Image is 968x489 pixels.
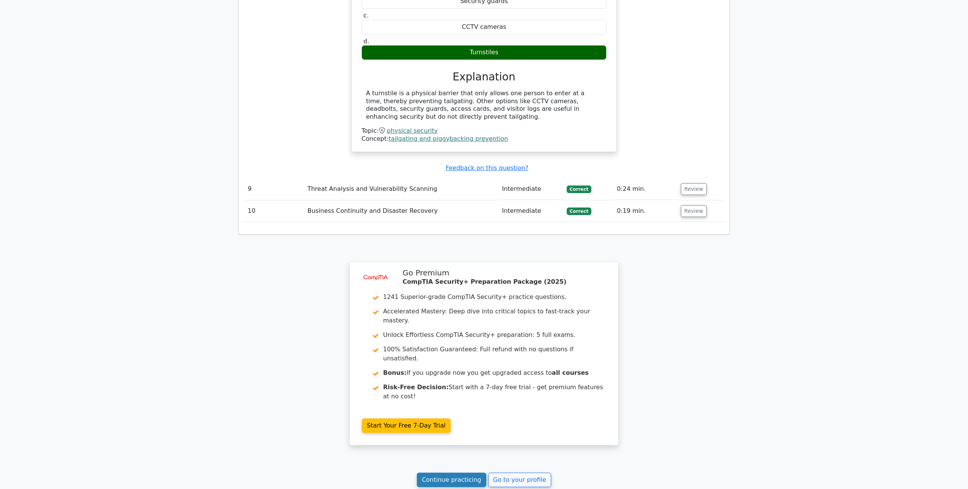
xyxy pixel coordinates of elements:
button: Review [681,183,707,195]
span: Correct [567,208,591,215]
a: tailgating and piggybacking prevention [389,135,508,142]
td: 0:19 min. [614,200,678,222]
span: Correct [567,186,591,193]
td: 9 [245,178,304,200]
td: Intermediate [499,178,563,200]
h3: Explanation [366,71,602,83]
a: Continue practicing [417,473,486,487]
div: Turnstiles [361,45,607,60]
td: 10 [245,200,304,222]
span: c. [363,12,369,19]
div: A turnstile is a physical barrier that only allows one person to enter at a time, thereby prevent... [366,90,602,121]
span: d. [363,38,369,45]
div: Topic: [361,127,607,135]
div: Concept: [361,135,607,143]
td: Intermediate [499,200,563,222]
td: Threat Analysis and Vulnerability Scanning [304,178,499,200]
td: Business Continuity and Disaster Recovery [304,200,499,222]
a: Go to your profile [488,473,551,487]
a: physical security [387,127,438,134]
a: Start Your Free 7-Day Trial [362,418,451,433]
a: Feedback on this question? [446,164,528,171]
div: CCTV cameras [361,20,607,35]
td: 0:24 min. [614,178,678,200]
button: Review [681,205,707,217]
